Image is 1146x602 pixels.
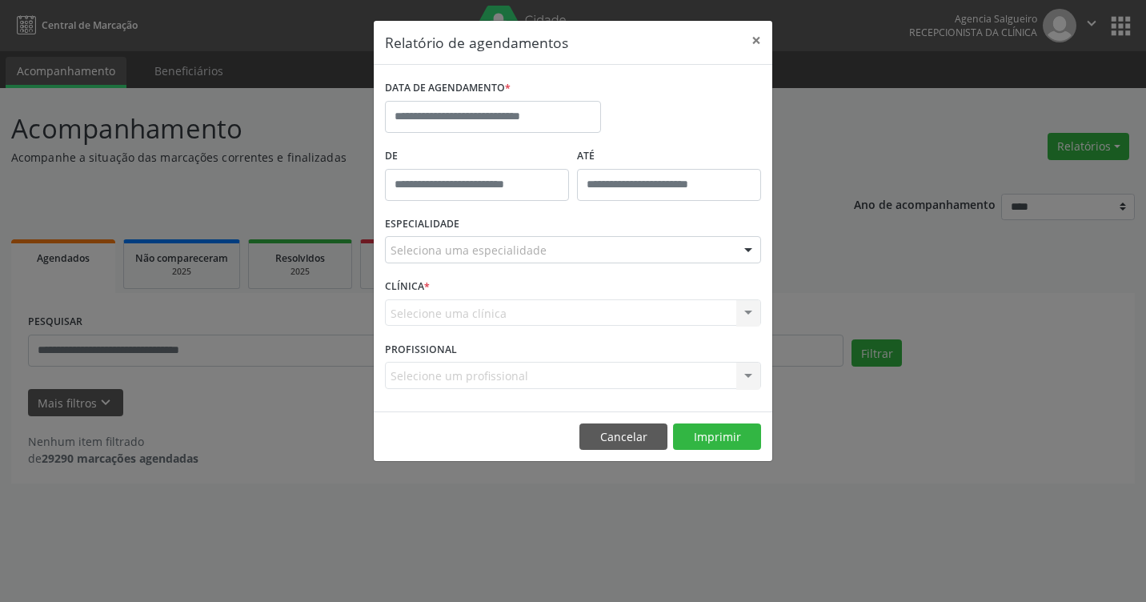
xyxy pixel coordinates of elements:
[385,212,459,237] label: ESPECIALIDADE
[385,275,430,299] label: CLÍNICA
[391,242,547,259] span: Seleciona uma especialidade
[385,76,511,101] label: DATA DE AGENDAMENTO
[385,144,569,169] label: De
[579,423,667,451] button: Cancelar
[385,32,568,53] h5: Relatório de agendamentos
[740,21,772,60] button: Close
[673,423,761,451] button: Imprimir
[577,144,761,169] label: ATÉ
[385,337,457,362] label: PROFISSIONAL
